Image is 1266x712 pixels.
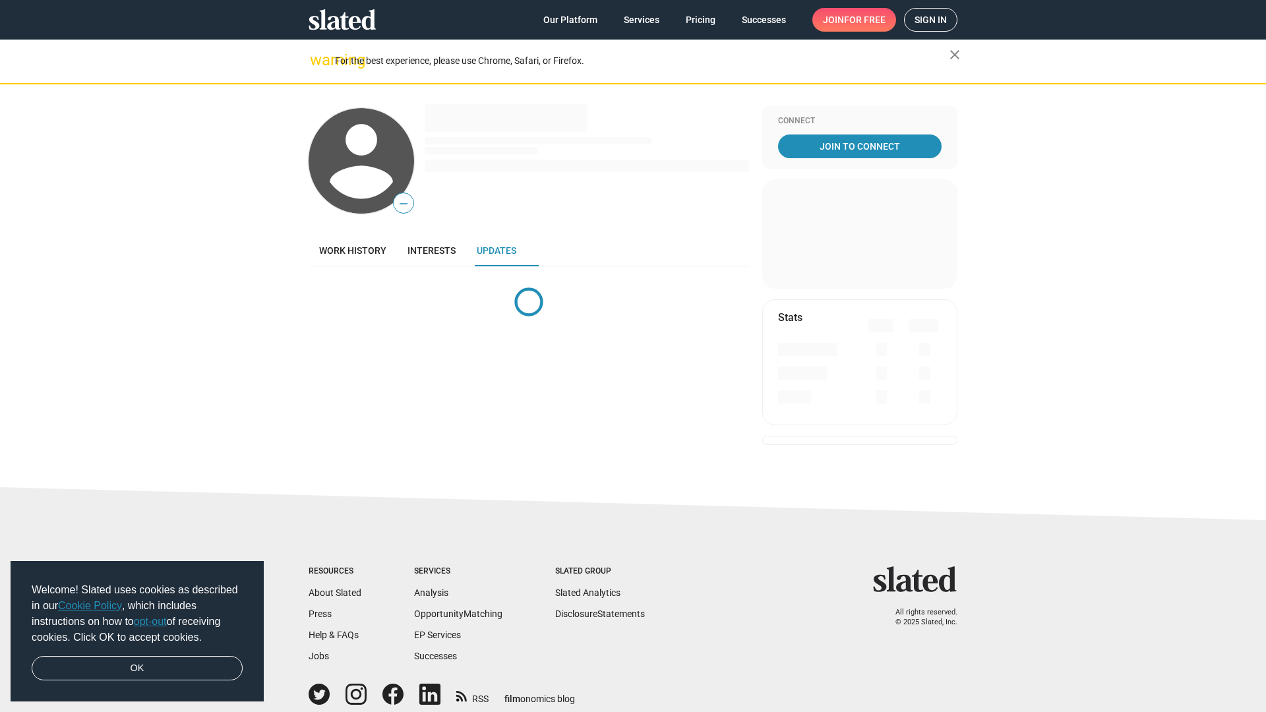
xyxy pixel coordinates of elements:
div: cookieconsent [11,561,264,702]
a: OpportunityMatching [414,608,502,619]
span: for free [844,8,886,32]
a: Join To Connect [778,134,942,158]
a: RSS [456,685,489,705]
div: Slated Group [555,566,645,577]
a: Updates [466,235,527,266]
div: Connect [778,116,942,127]
a: Joinfor free [812,8,896,32]
span: Join [823,8,886,32]
span: — [394,195,413,212]
a: filmonomics blog [504,682,575,705]
a: Sign in [904,8,957,32]
a: DisclosureStatements [555,608,645,619]
a: EP Services [414,630,461,640]
span: Updates [477,245,516,256]
a: Interests [397,235,466,266]
span: Our Platform [543,8,597,32]
mat-card-title: Stats [778,311,802,324]
div: Resources [309,566,361,577]
a: Analysis [414,587,448,598]
span: film [504,694,520,704]
a: Cookie Policy [58,600,122,611]
a: About Slated [309,587,361,598]
a: Slated Analytics [555,587,620,598]
a: Jobs [309,651,329,661]
a: Successes [731,8,797,32]
div: Services [414,566,502,577]
span: Successes [742,8,786,32]
span: Join To Connect [781,134,939,158]
div: For the best experience, please use Chrome, Safari, or Firefox. [335,52,950,70]
a: dismiss cookie message [32,656,243,681]
mat-icon: warning [310,52,326,68]
span: Pricing [686,8,715,32]
p: All rights reserved. © 2025 Slated, Inc. [882,608,957,627]
a: opt-out [134,616,167,627]
a: Successes [414,651,457,661]
span: Welcome! Slated uses cookies as described in our , which includes instructions on how to of recei... [32,582,243,645]
span: Interests [407,245,456,256]
a: Services [613,8,670,32]
a: Press [309,608,332,619]
mat-icon: close [947,47,963,63]
a: Pricing [675,8,726,32]
a: Work history [309,235,397,266]
a: Our Platform [533,8,608,32]
a: Help & FAQs [309,630,359,640]
span: Sign in [915,9,947,31]
span: Services [624,8,659,32]
span: Work history [319,245,386,256]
